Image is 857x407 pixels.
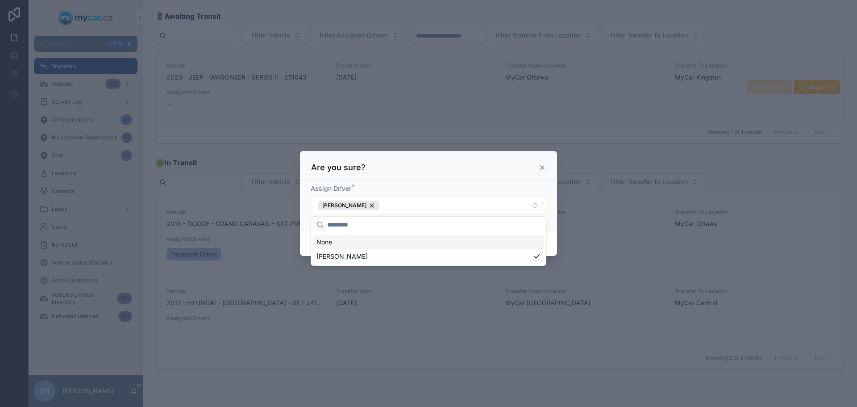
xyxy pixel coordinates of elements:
[311,197,546,214] button: Select Button
[316,252,368,261] span: [PERSON_NAME]
[311,233,546,265] div: Suggestions
[311,162,366,173] h3: Are you sure?
[313,235,544,249] div: None
[318,201,379,210] button: Unselect 94
[311,185,351,192] span: Assign Driver
[322,202,366,209] span: [PERSON_NAME]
